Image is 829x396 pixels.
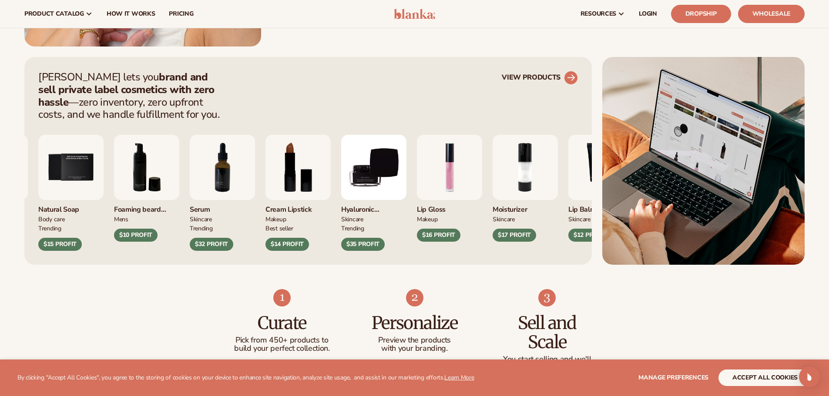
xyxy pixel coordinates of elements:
div: BODY Care [38,214,104,223]
div: 8 / 9 [265,135,331,250]
div: 9 / 9 [341,135,406,250]
div: SKINCARE [341,214,406,223]
div: BEST SELLER [265,223,331,233]
img: logo [394,9,435,19]
h3: Curate [233,313,331,333]
a: VIEW PRODUCTS [502,71,578,85]
div: $17 PROFIT [493,229,536,242]
span: Manage preferences [638,373,708,382]
div: 5 / 9 [38,135,104,250]
div: $15 PROFIT [38,238,82,251]
div: Cream Lipstick [265,200,331,214]
div: Lip Gloss [417,200,482,214]
div: $12 PROFIT [568,229,612,242]
div: 3 / 9 [568,135,634,242]
div: 1 / 9 [417,135,482,242]
div: MAKEUP [265,214,331,223]
p: [PERSON_NAME] lets you —zero inventory, zero upfront costs, and we handle fulfillment for you. [38,71,225,121]
div: 6 / 9 [114,135,179,242]
img: Shopify Image 8 [406,289,423,306]
img: Shopify Image 5 [602,57,805,265]
button: accept all cookies [718,369,812,386]
div: $16 PROFIT [417,229,460,242]
p: You start selling and we'll [498,355,596,364]
span: LOGIN [639,10,657,17]
a: Wholesale [738,5,805,23]
p: Pick from 450+ products to build your perfect collection. [233,336,331,353]
div: SKINCARE [493,214,558,223]
div: $10 PROFIT [114,229,158,242]
a: Dropship [671,5,731,23]
button: Manage preferences [638,369,708,386]
h3: Sell and Scale [498,313,596,352]
div: Natural Soap [38,200,104,214]
p: with your branding. [366,344,463,353]
span: How It Works [107,10,155,17]
span: product catalog [24,10,84,17]
strong: brand and sell private label cosmetics with zero hassle [38,70,215,109]
div: $14 PROFIT [265,238,309,251]
span: resources [581,10,616,17]
h3: Personalize [366,313,463,333]
img: Pink lip gloss. [417,135,482,200]
div: Open Intercom Messenger [799,366,820,387]
div: mens [114,214,179,223]
img: Collagen and retinol serum. [190,135,255,200]
div: Hyaluronic moisturizer [341,200,406,214]
div: 7 / 9 [190,135,255,250]
div: TRENDING [341,223,406,233]
div: SKINCARE [568,214,634,223]
img: Nature bar of soap. [38,135,104,200]
div: Moisturizer [493,200,558,214]
div: TRENDING [38,223,104,233]
a: Learn More [444,373,474,382]
div: $35 PROFIT [341,238,385,251]
span: pricing [169,10,193,17]
div: Lip Balm [568,200,634,214]
img: Shopify Image 7 [273,289,291,306]
img: Shopify Image 9 [538,289,556,306]
div: TRENDING [190,223,255,233]
img: Foaming beard wash. [114,135,179,200]
div: Foaming beard wash [114,200,179,214]
div: $32 PROFIT [190,238,233,251]
p: By clicking "Accept All Cookies", you agree to the storing of cookies on your device to enhance s... [17,374,474,382]
div: 2 / 9 [493,135,558,242]
p: Preview the products [366,336,463,345]
img: Luxury cream lipstick. [265,135,331,200]
div: Serum [190,200,255,214]
div: MAKEUP [417,214,482,223]
img: Hyaluronic Moisturizer [341,135,406,200]
img: Smoothing lip balm. [568,135,634,200]
div: SKINCARE [190,214,255,223]
img: Moisturizing lotion. [493,135,558,200]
